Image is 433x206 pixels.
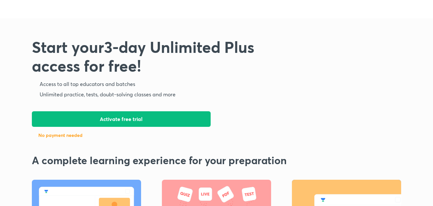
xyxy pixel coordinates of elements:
[31,81,38,87] img: step
[40,80,135,88] h5: Access to all top educators and batches
[32,133,37,138] img: feature
[32,111,211,127] button: Activate free trial
[38,132,83,139] p: No payment needed
[270,38,401,125] img: start-free-trial
[40,91,176,98] h5: Unlimited practice, tests, doubt-solving classes and more
[32,38,270,75] h3: Start your 3 -day Unlimited Plus access for free!
[32,5,75,13] a: Unacademy
[31,91,38,98] img: step
[32,154,401,166] h2: A complete learning experience for your preparation
[32,5,75,12] img: Unacademy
